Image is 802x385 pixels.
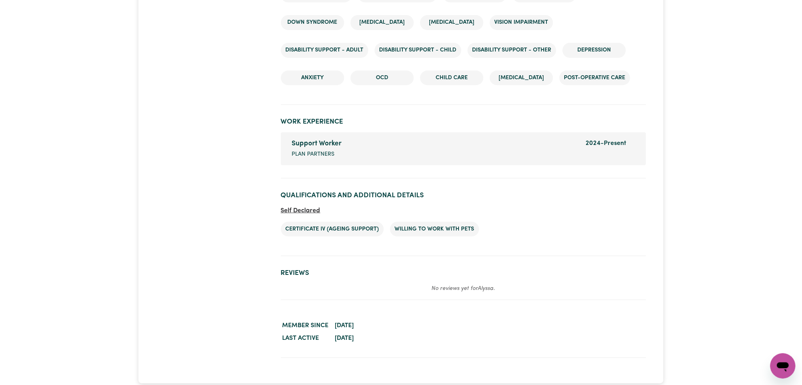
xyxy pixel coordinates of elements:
li: [MEDICAL_DATA] [490,71,553,86]
time: [DATE] [335,322,354,329]
h2: Work Experience [281,118,646,126]
li: OCD [351,71,414,86]
span: Plan Partners [292,150,335,159]
li: Anxiety [281,71,344,86]
li: [MEDICAL_DATA] [420,15,483,30]
div: Support Worker [292,139,576,149]
li: [MEDICAL_DATA] [351,15,414,30]
li: Down syndrome [281,15,344,30]
h2: Reviews [281,269,646,277]
li: Disability support - Other [468,43,556,58]
li: Disability support - Child [375,43,461,58]
span: Self Declared [281,208,320,214]
span: 2024 - Present [586,140,627,147]
em: No reviews yet for Alyssa . [432,286,495,292]
li: Disability support - Adult [281,43,368,58]
li: Willing to work with pets [390,222,479,237]
li: Vision impairment [490,15,553,30]
li: Post-operative care [559,71,630,86]
iframe: Button to launch messaging window [770,353,796,379]
h2: Qualifications and Additional Details [281,191,646,200]
li: Certificate IV (Ageing Support) [281,222,384,237]
li: Child care [420,71,483,86]
dt: Last active [281,332,330,345]
dt: Member since [281,319,330,332]
time: [DATE] [335,335,354,341]
li: Depression [563,43,626,58]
